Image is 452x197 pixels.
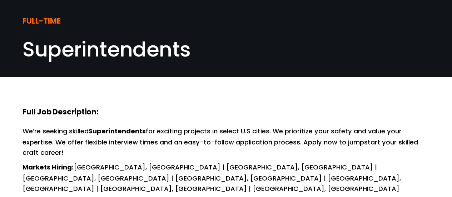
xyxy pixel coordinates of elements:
span: Superintendents [23,35,190,64]
strong: FULL-TIME [23,15,61,28]
strong: Full Job Description: [23,106,99,119]
p: We’re seeking skilled for exciting projects in select U.S cities. We prioritize your safety and v... [23,126,429,158]
p: [GEOGRAPHIC_DATA], [GEOGRAPHIC_DATA] | [GEOGRAPHIC_DATA], [GEOGRAPHIC_DATA] | [GEOGRAPHIC_DATA], ... [23,162,429,194]
strong: Markets Hiring: [23,162,74,173]
strong: Superintendents [89,126,146,137]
